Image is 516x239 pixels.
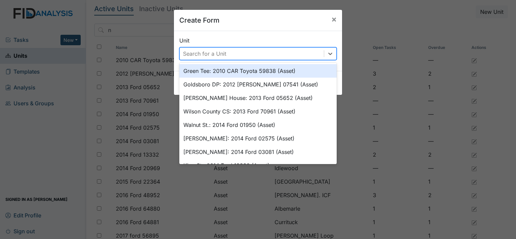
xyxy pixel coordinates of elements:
span: × [331,14,337,24]
div: Walnut St.: 2014 Ford 01950 (Asset) [179,118,337,132]
div: [PERSON_NAME]: 2014 Ford 03081 (Asset) [179,145,337,159]
h5: Create Form [179,15,220,25]
div: King St.: 2014 Ford 13332 (Asset) [179,159,337,172]
div: [PERSON_NAME] House: 2013 Ford 05652 (Asset) [179,91,337,105]
div: Green Tee: 2010 CAR Toyota 59838 (Asset) [179,64,337,78]
label: Unit [179,36,189,45]
div: Wilson County CS: 2013 Ford 70961 (Asset) [179,105,337,118]
div: Search for a Unit [183,50,226,58]
button: Close [326,10,342,29]
div: Goldsboro DP: 2012 [PERSON_NAME] 07541 (Asset) [179,78,337,91]
div: [PERSON_NAME]: 2014 Ford 02575 (Asset) [179,132,337,145]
